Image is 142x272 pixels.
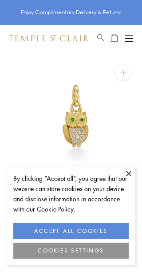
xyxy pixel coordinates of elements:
[13,243,129,259] button: COOKIES SETTINGS
[21,8,122,17] p: Enjoy Complimentary Delivery & Returns
[9,35,89,42] img: Temple St. Clair
[97,33,104,44] a: Search
[13,223,129,239] button: ACCEPT ALL COOKIES
[102,235,133,263] iframe: Gorgias live chat messenger
[125,33,133,44] button: Open navigation
[13,173,129,214] div: By clicking “Accept all”, you agree that our website can store cookies on your device and disclos...
[13,52,142,180] img: P31886-OWLLOC
[111,33,118,44] a: Open Shopping Bag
